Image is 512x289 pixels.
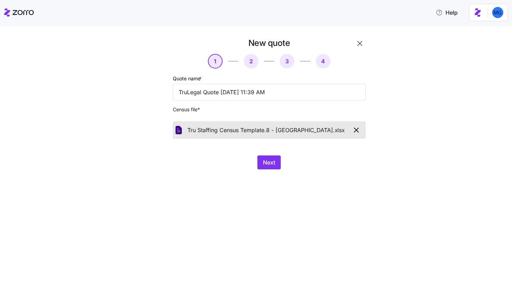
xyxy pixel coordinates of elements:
button: Help [430,6,463,19]
input: Quote name [173,84,366,101]
button: 3 [280,54,294,69]
button: 4 [316,54,331,69]
h1: New quote [248,38,290,48]
span: Next [263,158,275,167]
label: Quote name [173,75,203,82]
span: xlsx [335,126,345,135]
button: Next [257,155,281,169]
button: 2 [244,54,258,69]
img: 61c362f0e1d336c60eacb74ec9823875 [492,7,503,18]
span: Tru Staffing Census Template.8 - [GEOGRAPHIC_DATA]. [187,126,335,135]
button: 1 [208,54,223,69]
span: Help [436,8,458,17]
span: Census file * [173,106,366,113]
